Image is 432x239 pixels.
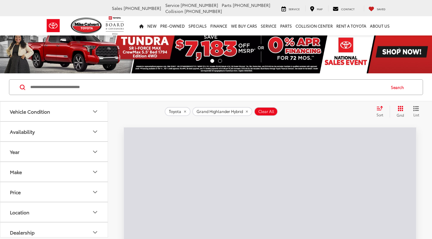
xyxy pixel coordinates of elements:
button: LocationLocation [0,202,108,222]
div: Year [91,148,99,155]
span: [PHONE_NUMBER] [184,8,222,14]
a: New [145,16,158,35]
span: [PHONE_NUMBER] [233,2,270,8]
span: Service [165,2,179,8]
button: Search [385,80,412,95]
div: Make [10,169,22,175]
a: Finance [208,16,229,35]
a: Rent a Toyota [334,16,368,35]
button: remove Toyota [165,107,190,116]
span: Contact [341,7,355,11]
span: [PHONE_NUMBER] [124,5,161,11]
div: Availability [91,128,99,135]
button: Clear All [254,107,278,116]
a: Contact [328,5,359,11]
span: Grand Highlander Hybrid [196,109,243,114]
div: Vehicle Condition [10,109,50,114]
span: List [413,112,419,117]
div: Make [91,168,99,176]
a: My Saved Vehicles [364,5,390,11]
span: Sales [112,5,122,11]
span: Sort [376,112,383,117]
a: About Us [368,16,391,35]
span: Clear All [258,109,274,114]
span: [PHONE_NUMBER] [181,2,218,8]
button: AvailabilityAvailability [0,122,108,141]
img: Toyota [42,16,64,35]
a: Service [277,5,304,11]
div: Price [10,189,21,195]
div: Availability [10,129,35,134]
a: Specials [187,16,208,35]
button: PricePrice [0,182,108,202]
div: Dealership [91,229,99,236]
a: Pre-Owned [158,16,187,35]
span: Parts [222,2,232,8]
a: Home [137,16,145,35]
div: Price [91,188,99,196]
a: Service [259,16,278,35]
span: Service [289,7,300,11]
button: Vehicle ConditionVehicle Condition [0,102,108,121]
button: Select sort value [373,106,390,118]
div: Location [91,209,99,216]
button: YearYear [0,142,108,161]
button: MakeMake [0,162,108,182]
span: Toyota [169,109,181,114]
a: WE BUY CARS [229,16,259,35]
div: Vehicle Condition [91,108,99,115]
span: Saved [377,7,385,11]
input: Search by Make, Model, or Keyword [30,80,385,94]
span: Grid [397,112,404,118]
span: Collision [165,8,183,14]
a: Collision Center [294,16,334,35]
a: Parts [278,16,294,35]
button: List View [409,106,424,118]
span: Map [317,7,322,11]
button: remove Grand%20Highlander%20Hybrid [192,107,252,116]
img: Mike Calvert Toyota [71,17,103,34]
div: Dealership [10,229,34,235]
div: Year [10,149,19,155]
a: Map [305,5,327,11]
div: Location [10,209,29,215]
button: Grid View [390,106,409,118]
